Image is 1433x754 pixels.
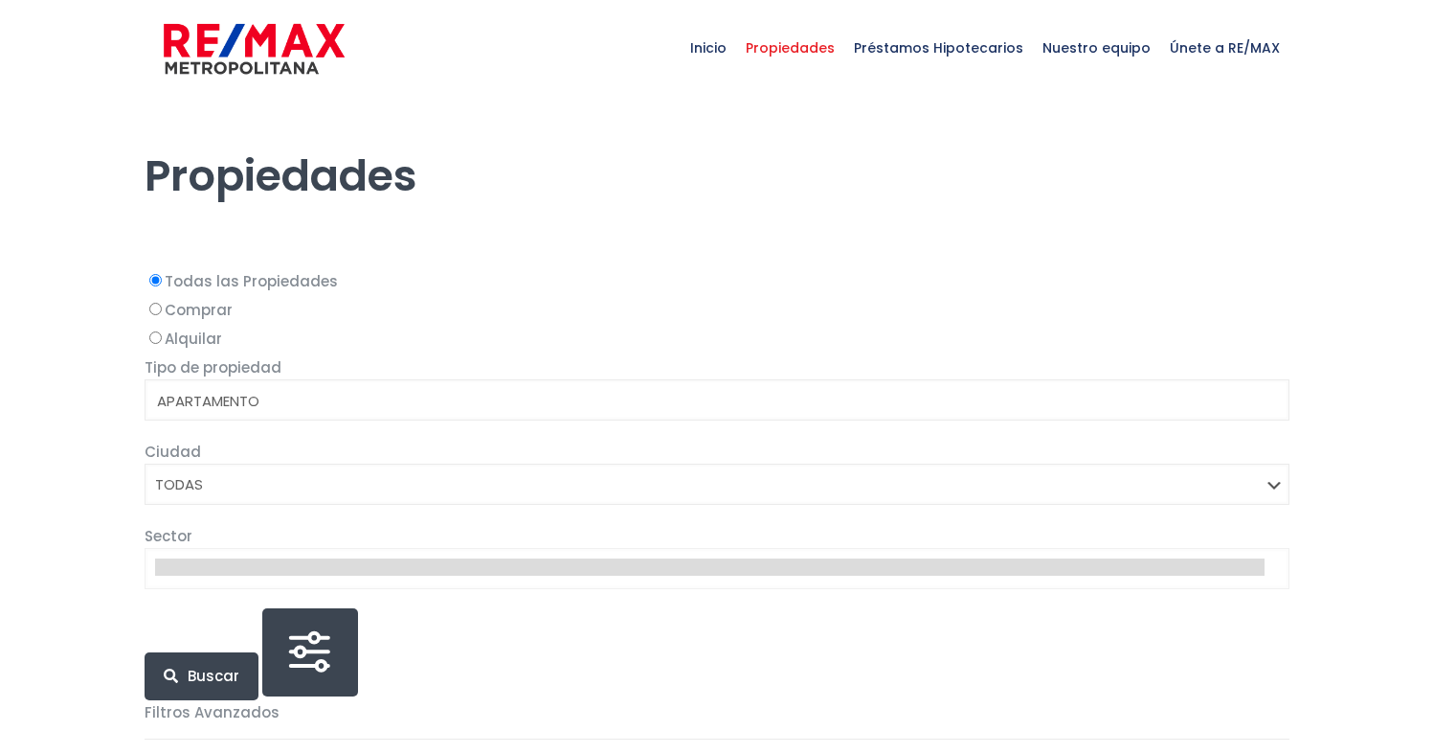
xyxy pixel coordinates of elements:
[681,19,736,77] span: Inicio
[1160,19,1289,77] span: Únete a RE/MAX
[145,652,258,700] button: Buscar
[149,274,162,286] input: Todas las Propiedades
[155,413,1265,436] option: CASA
[149,303,162,315] input: Comprar
[145,97,1289,202] h1: Propiedades
[145,700,1289,724] p: Filtros Avanzados
[145,442,201,462] span: Ciudad
[145,357,281,377] span: Tipo de propiedad
[164,20,345,78] img: remax-metropolitana-logo
[145,269,1289,293] label: Todas las Propiedades
[149,331,162,344] input: Alquilar
[145,327,1289,351] label: Alquilar
[155,390,1265,413] option: APARTAMENTO
[844,19,1033,77] span: Préstamos Hipotecarios
[145,298,1289,322] label: Comprar
[145,526,192,546] span: Sector
[1033,19,1160,77] span: Nuestro equipo
[736,19,844,77] span: Propiedades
